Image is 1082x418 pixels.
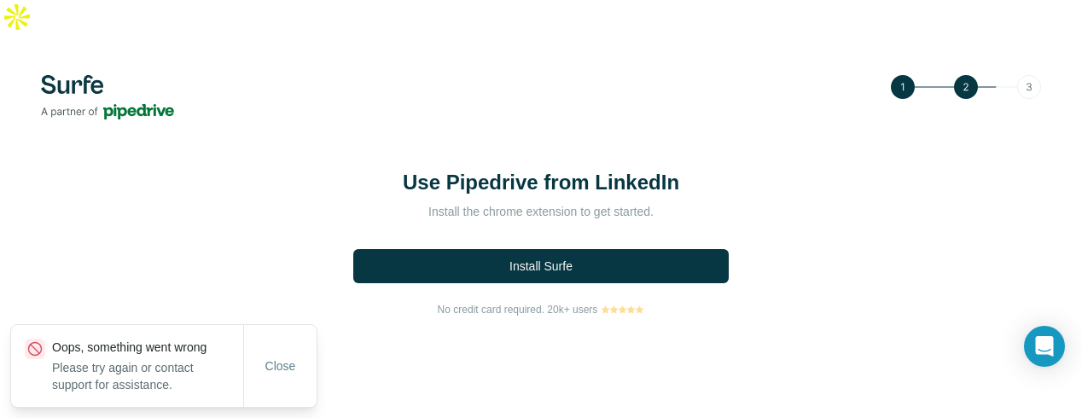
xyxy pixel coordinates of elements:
span: No credit card required. 20k+ users [438,302,598,317]
button: Close [253,351,308,381]
img: Step 2 [891,75,1041,99]
button: Install Surfe [353,249,729,283]
h1: Use Pipedrive from LinkedIn [370,169,712,196]
p: Oops, something went wrong [52,339,243,356]
img: Surfe's logo [41,75,174,119]
div: Open Intercom Messenger [1024,326,1065,367]
span: Install Surfe [509,258,573,275]
p: Please try again or contact support for assistance. [52,359,243,393]
p: Install the chrome extension to get started. [370,203,712,220]
span: Close [265,357,296,374]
